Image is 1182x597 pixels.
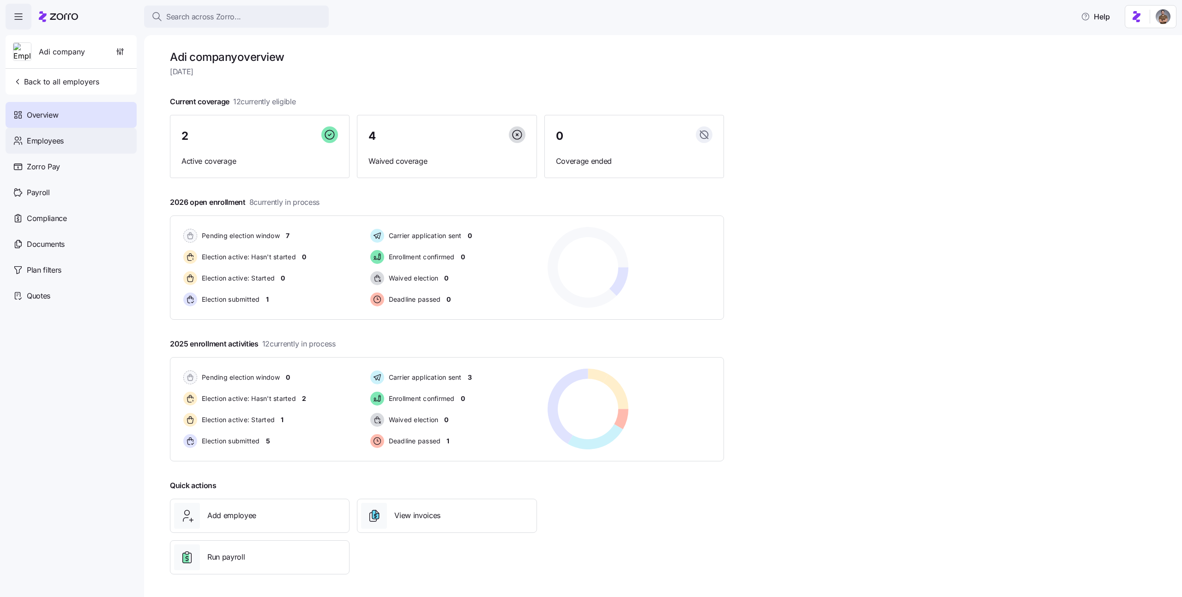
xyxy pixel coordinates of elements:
[556,131,563,142] span: 0
[27,264,61,276] span: Plan filters
[9,72,103,91] button: Back to all employers
[386,373,462,382] span: Carrier application sent
[6,231,137,257] a: Documents
[6,283,137,309] a: Quotes
[144,6,329,28] button: Search across Zorro...
[27,135,64,147] span: Employees
[468,373,472,382] span: 3
[207,510,256,521] span: Add employee
[181,155,338,167] span: Active coverage
[27,161,60,173] span: Zorro Pay
[39,46,85,58] span: Adi company
[1081,11,1110,22] span: Help
[170,338,336,350] span: 2025 enrollment activities
[444,274,448,283] span: 0
[181,131,188,142] span: 2
[27,187,50,198] span: Payroll
[27,290,50,302] span: Quotes
[386,415,439,424] span: Waived election
[13,76,99,87] span: Back to all employers
[286,373,290,382] span: 0
[199,295,260,304] span: Election submitted
[199,252,296,262] span: Election active: Hasn't started
[170,66,724,78] span: [DATE]
[386,295,441,304] span: Deadline passed
[199,274,275,283] span: Election active: Started
[233,96,296,107] span: 12 currently eligible
[302,252,306,262] span: 0
[170,50,724,64] h1: Adi company overview
[170,96,296,107] span: Current coverage
[262,338,336,350] span: 12 currently in process
[6,205,137,231] a: Compliance
[281,415,283,424] span: 1
[386,252,455,262] span: Enrollment confirmed
[461,252,465,262] span: 0
[199,231,280,240] span: Pending election window
[368,131,376,142] span: 4
[281,274,285,283] span: 0
[170,480,217,491] span: Quick actions
[302,394,306,403] span: 2
[170,197,320,208] span: 2026 open enrollment
[266,436,270,446] span: 5
[368,155,525,167] span: Waived coverage
[6,102,137,128] a: Overview
[6,257,137,283] a: Plan filters
[13,43,31,61] img: Employer logo
[266,295,269,304] span: 1
[461,394,465,403] span: 0
[446,436,449,446] span: 1
[286,231,289,240] span: 7
[166,11,241,23] span: Search across Zorro...
[249,197,320,208] span: 8 currently in process
[1073,7,1117,26] button: Help
[199,394,296,403] span: Election active: Hasn't started
[27,239,65,250] span: Documents
[386,394,455,403] span: Enrollment confirmed
[446,295,451,304] span: 0
[27,213,67,224] span: Compliance
[199,436,260,446] span: Election submitted
[386,231,462,240] span: Carrier application sent
[6,179,137,205] a: Payroll
[207,551,245,563] span: Run payroll
[1156,9,1170,24] img: 4405efb6-a4ff-4e3b-b971-a8a12b62b3ee-1719735568656.jpeg
[394,510,440,521] span: View invoices
[27,109,58,121] span: Overview
[6,128,137,154] a: Employees
[386,274,439,283] span: Waived election
[444,415,448,424] span: 0
[468,231,472,240] span: 0
[199,373,280,382] span: Pending election window
[556,155,712,167] span: Coverage ended
[386,436,441,446] span: Deadline passed
[199,415,275,424] span: Election active: Started
[6,154,137,179] a: Zorro Pay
